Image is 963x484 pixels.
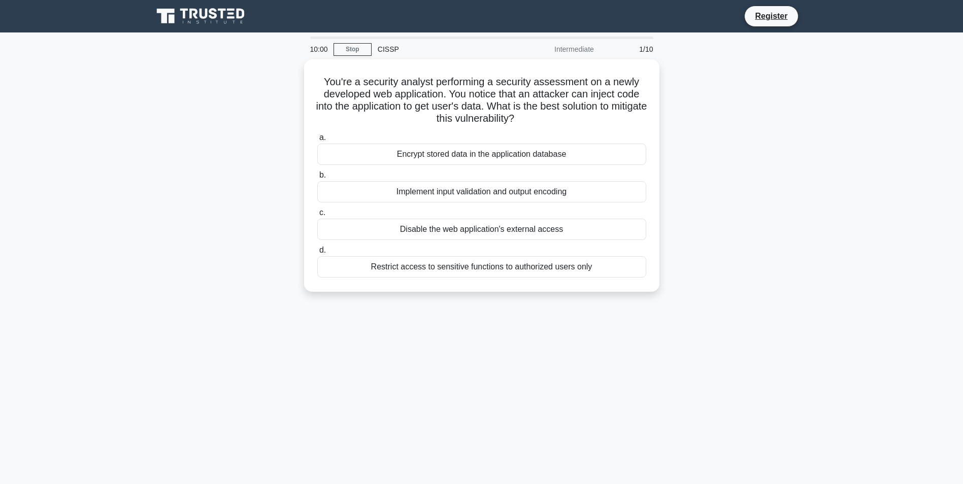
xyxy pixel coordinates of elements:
[317,181,646,202] div: Implement input validation and output encoding
[319,208,325,217] span: c.
[317,144,646,165] div: Encrypt stored data in the application database
[316,76,647,125] h5: You're a security analyst performing a security assessment on a newly developed web application. ...
[317,219,646,240] div: Disable the web application's external access
[511,39,600,59] div: Intermediate
[319,133,326,142] span: a.
[334,43,372,56] a: Stop
[304,39,334,59] div: 10:00
[372,39,511,59] div: CISSP
[317,256,646,278] div: Restrict access to sensitive functions to authorized users only
[749,10,793,22] a: Register
[319,170,326,179] span: b.
[600,39,659,59] div: 1/10
[319,246,326,254] span: d.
